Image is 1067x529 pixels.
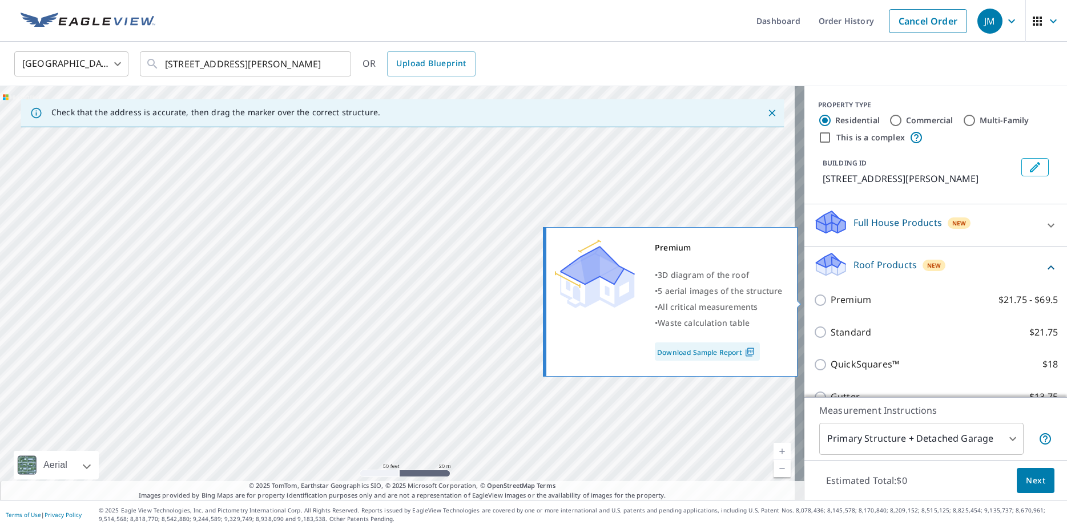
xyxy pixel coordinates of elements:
[45,511,82,519] a: Privacy Policy
[853,258,917,272] p: Roof Products
[831,390,860,404] p: Gutter
[853,216,942,229] p: Full House Products
[21,13,155,30] img: EV Logo
[249,481,555,491] span: © 2025 TomTom, Earthstar Geographics SIO, © 2025 Microsoft Corporation, ©
[14,451,99,479] div: Aerial
[387,51,475,76] a: Upload Blueprint
[40,451,71,479] div: Aerial
[165,48,328,80] input: Search by address or latitude-longitude
[814,209,1058,241] div: Full House ProductsNew
[831,325,871,340] p: Standard
[655,267,783,283] div: •
[658,317,750,328] span: Waste calculation table
[1021,158,1049,176] button: Edit building 1
[906,115,953,126] label: Commercial
[6,511,82,518] p: |
[889,9,967,33] a: Cancel Order
[655,342,760,361] a: Download Sample Report
[819,403,1052,417] p: Measurement Instructions
[1042,357,1058,371] p: $18
[817,468,916,493] p: Estimated Total: $0
[6,511,41,519] a: Terms of Use
[655,299,783,315] div: •
[1026,474,1045,488] span: Next
[658,269,749,280] span: 3D diagram of the roof
[487,481,535,490] a: OpenStreetMap
[835,115,880,126] label: Residential
[1038,432,1052,446] span: Your report will include the primary structure and a detached garage if one exists.
[14,48,128,80] div: [GEOGRAPHIC_DATA]
[952,219,967,228] span: New
[51,107,380,118] p: Check that the address is accurate, then drag the marker over the correct structure.
[396,56,466,71] span: Upload Blueprint
[823,172,1017,185] p: [STREET_ADDRESS][PERSON_NAME]
[655,283,783,299] div: •
[655,315,783,331] div: •
[1029,325,1058,340] p: $21.75
[537,481,555,490] a: Terms
[774,460,791,477] a: Current Level 19, Zoom Out
[555,240,635,308] img: Premium
[774,443,791,460] a: Current Level 19, Zoom In
[658,285,782,296] span: 5 aerial images of the structure
[764,106,779,120] button: Close
[99,506,1061,523] p: © 2025 Eagle View Technologies, Inc. and Pictometry International Corp. All Rights Reserved. Repo...
[831,357,899,371] p: QuickSquares™
[980,115,1029,126] label: Multi-Family
[831,293,871,307] p: Premium
[927,261,941,270] span: New
[1017,468,1054,494] button: Next
[655,240,783,256] div: Premium
[998,293,1058,307] p: $21.75 - $69.5
[977,9,1002,34] div: JM
[823,158,867,168] p: BUILDING ID
[658,301,758,312] span: All critical measurements
[818,100,1053,110] div: PROPERTY TYPE
[363,51,476,76] div: OR
[819,423,1024,455] div: Primary Structure + Detached Garage
[836,132,905,143] label: This is a complex
[814,251,1058,284] div: Roof ProductsNew
[742,347,758,357] img: Pdf Icon
[1029,390,1058,404] p: $13.75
